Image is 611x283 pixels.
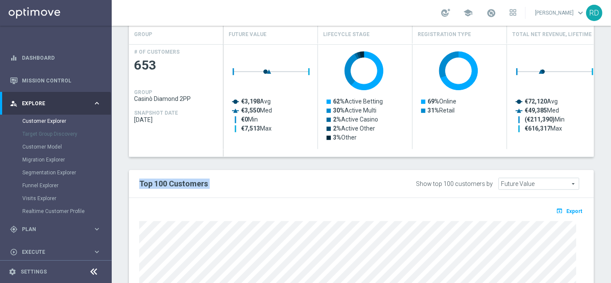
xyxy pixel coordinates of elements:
i: keyboard_arrow_right [93,99,101,107]
h4: GROUP [134,89,152,95]
text: Online [428,98,456,105]
a: Visits Explorer [22,195,89,202]
tspan: €7,513 [241,125,260,132]
tspan: €3,198 [241,98,260,105]
tspan: 2% [333,116,341,123]
i: settings [9,268,16,276]
h4: Future Value [229,27,266,42]
i: gps_fixed [10,225,18,233]
button: Mission Control [9,77,101,84]
a: Settings [21,269,47,274]
a: Segmentation Explorer [22,169,89,176]
span: Execute [22,250,93,255]
div: Dashboard [10,46,101,69]
text: Active Other [333,125,375,132]
h4: Total Net Revenue, Lifetime [512,27,592,42]
div: Mission Control [10,69,101,92]
div: Plan [10,225,93,233]
div: Customer Model [22,140,111,153]
button: gps_fixed Plan keyboard_arrow_right [9,226,101,233]
span: Explore [22,101,93,106]
text: Active Multi [333,107,376,114]
tspan: 2% [333,125,341,132]
span: 2025-09-11 [134,116,218,123]
tspan: 31% [428,107,439,114]
h2: Top 100 Customers [139,179,393,189]
a: Funnel Explorer [22,182,89,189]
div: Segmentation Explorer [22,166,111,179]
text: Max [241,125,272,132]
tspan: €49,385 [525,107,547,114]
div: Execute [10,248,93,256]
h4: GROUP [134,27,152,42]
text: Med [525,107,559,114]
i: equalizer [10,54,18,62]
div: Show top 100 customers by [416,180,493,188]
div: Target Group Discovery [22,128,111,140]
a: Customer Model [22,143,89,150]
span: Casinò Diamond 2PP [134,95,218,102]
text: Active Betting [333,98,383,105]
span: school [463,8,473,18]
button: open_in_browser Export [555,205,584,216]
tspan: 62% [333,98,345,105]
button: play_circle_outline Execute keyboard_arrow_right [9,249,101,256]
span: keyboard_arrow_down [576,8,585,18]
tspan: 69% [428,98,439,105]
a: [PERSON_NAME]keyboard_arrow_down [534,6,586,19]
div: Funnel Explorer [22,179,111,192]
button: person_search Explore keyboard_arrow_right [9,100,101,107]
tspan: (€211,390) [525,116,555,123]
text: Min [241,116,258,123]
i: open_in_browser [556,207,565,214]
text: Active Casino [333,116,378,123]
h4: Registration Type [418,27,471,42]
a: Mission Control [22,69,101,92]
h4: SNAPSHOT DATE [134,110,178,116]
a: Customer Explorer [22,118,89,125]
text: Retail [428,107,455,114]
tspan: €3,550 [241,107,260,114]
text: Avg [241,98,271,105]
text: Max [525,125,562,132]
h4: Lifecycle Stage [323,27,370,42]
text: Med [241,107,272,114]
text: Min [525,116,565,123]
text: Avg [525,98,558,105]
div: Migration Explorer [22,153,111,166]
tspan: €0 [241,116,248,123]
span: Export [566,208,582,214]
tspan: €72,120 [525,98,547,105]
i: keyboard_arrow_right [93,248,101,256]
div: Press SPACE to select this row. [129,44,223,149]
i: play_circle_outline [10,248,18,256]
button: equalizer Dashboard [9,55,101,61]
span: Plan [22,227,93,232]
span: 653 [134,57,218,74]
tspan: 30% [333,107,345,114]
tspan: €616,317 [525,125,550,132]
a: Realtime Customer Profile [22,208,89,215]
text: Other [333,134,357,141]
i: person_search [10,100,18,107]
div: RD [586,5,602,21]
i: keyboard_arrow_right [93,225,101,233]
tspan: 3% [333,134,341,141]
a: Migration Explorer [22,156,89,163]
div: Customer Explorer [22,115,111,128]
div: Visits Explorer [22,192,111,205]
a: Dashboard [22,46,101,69]
div: Explore [10,100,93,107]
h4: # OF CUSTOMERS [134,49,180,55]
div: Realtime Customer Profile [22,205,111,218]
